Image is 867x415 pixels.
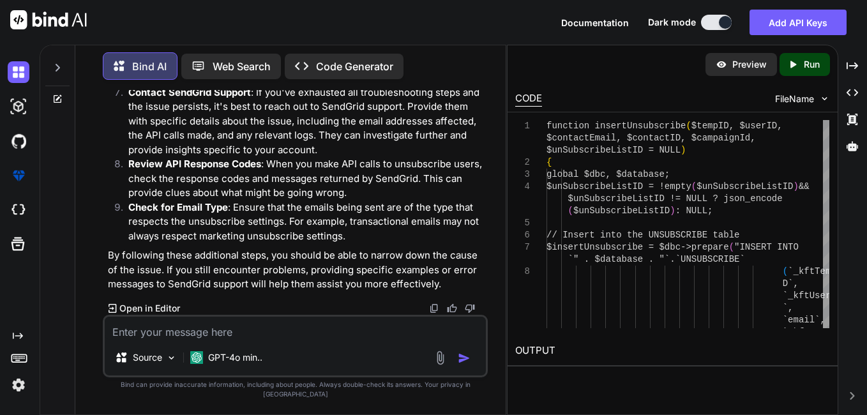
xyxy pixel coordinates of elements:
[190,351,203,364] img: GPT-4o mini
[568,254,745,264] span: `" . $database . "`.`UNSUBSCRIBE`
[783,303,794,313] span: `,
[775,93,814,105] span: FileName
[547,121,686,131] span: function insertUnsubscribe
[561,17,629,28] span: Documentation
[515,181,530,193] div: 4
[573,206,670,216] span: $unSubscribeListID
[458,352,471,365] img: icon
[316,59,393,74] p: Code Generator
[515,229,530,241] div: 6
[515,266,530,278] div: 8
[819,93,830,104] img: chevron down
[716,59,727,70] img: preview
[547,230,739,240] span: // Insert into the UNSUBSCRIBE table
[734,242,799,252] span: "INSERT INTO
[108,248,485,292] p: By following these additional steps, you should be able to narrow down the cause of the issue. If...
[804,58,820,71] p: Run
[691,121,783,131] span: $tempID, $userID,
[8,199,29,221] img: cloudideIcon
[8,96,29,117] img: darkAi-studio
[783,290,841,301] span: `_kftUserID
[213,59,271,74] p: Web Search
[547,181,691,192] span: $unSubscribeListID = !empty
[729,242,734,252] span: (
[686,121,691,131] span: (
[783,278,799,289] span: D`,
[799,181,810,192] span: &&
[648,16,696,29] span: Dark mode
[508,336,837,366] h2: OUTPUT
[166,352,177,363] img: Pick Models
[788,266,841,276] span: `_kftTempI
[429,303,439,313] img: copy
[128,158,261,170] strong: Review API Response Codes
[8,374,29,396] img: settings
[681,145,686,155] span: )
[515,169,530,181] div: 3
[547,242,729,252] span: $insertUnsubscribe = $dbc->prepare
[128,86,251,98] strong: Contact SendGrid Support
[547,133,756,143] span: $contactEmail, $contactID, $campaignId,
[133,351,162,364] p: Source
[568,193,783,204] span: $unSubscribeListID != NULL ? json_encode
[670,206,675,216] span: )
[783,315,826,325] span: `email`,
[10,10,87,29] img: Bind AI
[783,327,841,337] span: `_kftContac
[128,86,485,158] p: : If you've exhausted all troubleshooting steps and the issue persists, it's best to reach out to...
[547,145,681,155] span: $unSubscribeListID = NULL
[515,91,542,107] div: CODE
[783,266,788,276] span: (
[465,303,475,313] img: dislike
[515,217,530,229] div: 5
[8,130,29,152] img: githubDark
[433,351,448,365] img: attachment
[515,120,530,132] div: 1
[750,10,847,35] button: Add API Keys
[675,206,713,216] span: : NULL;
[547,169,670,179] span: global $dbc, $database;
[697,181,794,192] span: $unSubscribeListID
[561,16,629,29] button: Documentation
[447,303,457,313] img: like
[8,165,29,186] img: premium
[568,206,573,216] span: (
[515,156,530,169] div: 2
[515,241,530,253] div: 7
[103,380,488,399] p: Bind can provide inaccurate information, including about people. Always double-check its answers....
[794,181,799,192] span: )
[119,302,180,315] p: Open in Editor
[691,181,697,192] span: (
[128,201,228,213] strong: Check for Email Type
[208,351,262,364] p: GPT-4o min..
[132,59,167,74] p: Bind AI
[732,58,767,71] p: Preview
[547,157,552,167] span: {
[128,157,485,200] p: : When you make API calls to unsubscribe users, check the response codes and messages returned by...
[8,61,29,83] img: darkChat
[128,200,485,244] p: : Ensure that the emails being sent are of the type that respects the unsubscribe settings. For e...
